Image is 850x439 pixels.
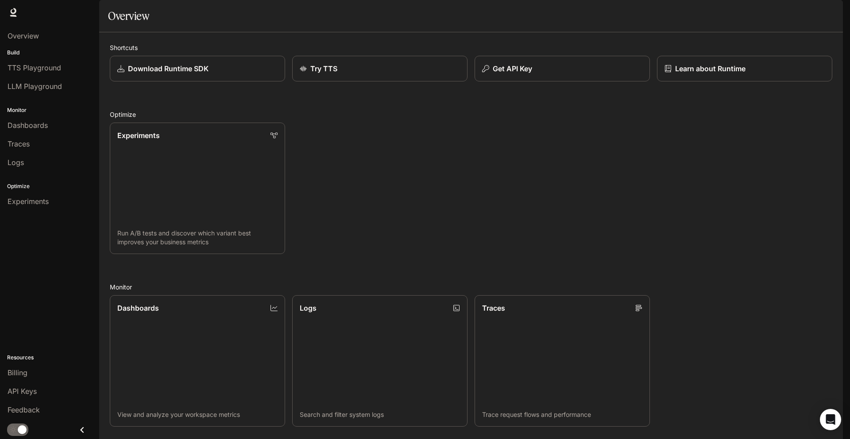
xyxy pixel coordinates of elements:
a: Try TTS [292,56,467,81]
p: Logs [300,303,317,313]
a: TracesTrace request flows and performance [475,295,650,427]
p: Dashboards [117,303,159,313]
a: LogsSearch and filter system logs [292,295,467,427]
p: Get API Key [493,63,532,74]
button: Get API Key [475,56,650,81]
a: ExperimentsRun A/B tests and discover which variant best improves your business metrics [110,123,285,254]
p: Run A/B tests and discover which variant best improves your business metrics [117,229,278,246]
p: Try TTS [310,63,337,74]
a: Learn about Runtime [657,56,832,81]
h2: Shortcuts [110,43,832,52]
h2: Optimize [110,110,832,119]
p: Download Runtime SDK [128,63,209,74]
p: Experiments [117,130,160,141]
p: Search and filter system logs [300,410,460,419]
p: Trace request flows and performance [482,410,642,419]
a: Download Runtime SDK [110,56,285,81]
p: Traces [482,303,505,313]
p: View and analyze your workspace metrics [117,410,278,419]
h1: Overview [108,7,149,25]
a: DashboardsView and analyze your workspace metrics [110,295,285,427]
div: Open Intercom Messenger [820,409,841,430]
h2: Monitor [110,282,832,292]
p: Learn about Runtime [675,63,746,74]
